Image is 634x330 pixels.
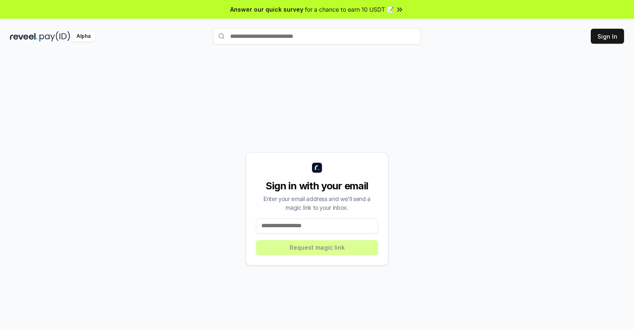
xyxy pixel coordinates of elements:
[10,31,38,42] img: reveel_dark
[39,31,70,42] img: pay_id
[72,31,95,42] div: Alpha
[256,194,378,212] div: Enter your email address and we’ll send a magic link to your inbox.
[305,5,394,14] span: for a chance to earn 10 USDT 📝
[591,29,624,44] button: Sign In
[230,5,303,14] span: Answer our quick survey
[256,179,378,193] div: Sign in with your email
[312,163,322,173] img: logo_small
